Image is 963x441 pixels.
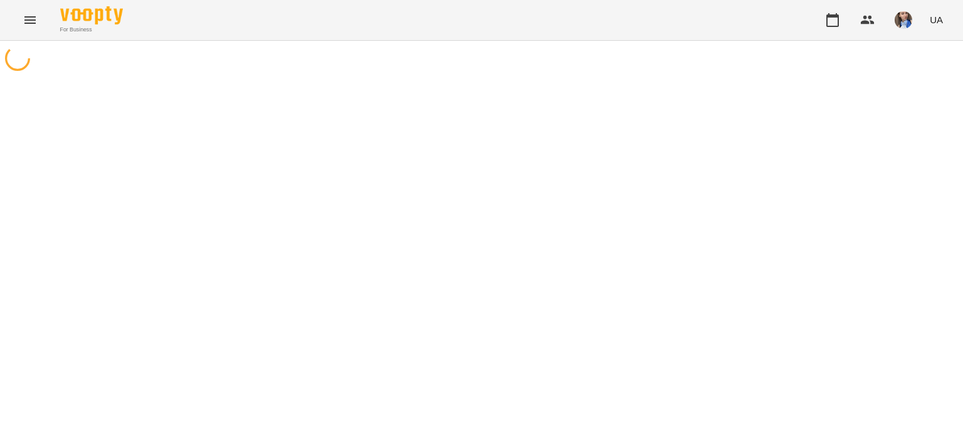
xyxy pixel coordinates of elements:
[895,11,912,29] img: 727e98639bf378bfedd43b4b44319584.jpeg
[925,8,948,31] button: UA
[930,13,943,26] span: UA
[60,6,123,24] img: Voopty Logo
[15,5,45,35] button: Menu
[60,26,123,34] span: For Business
